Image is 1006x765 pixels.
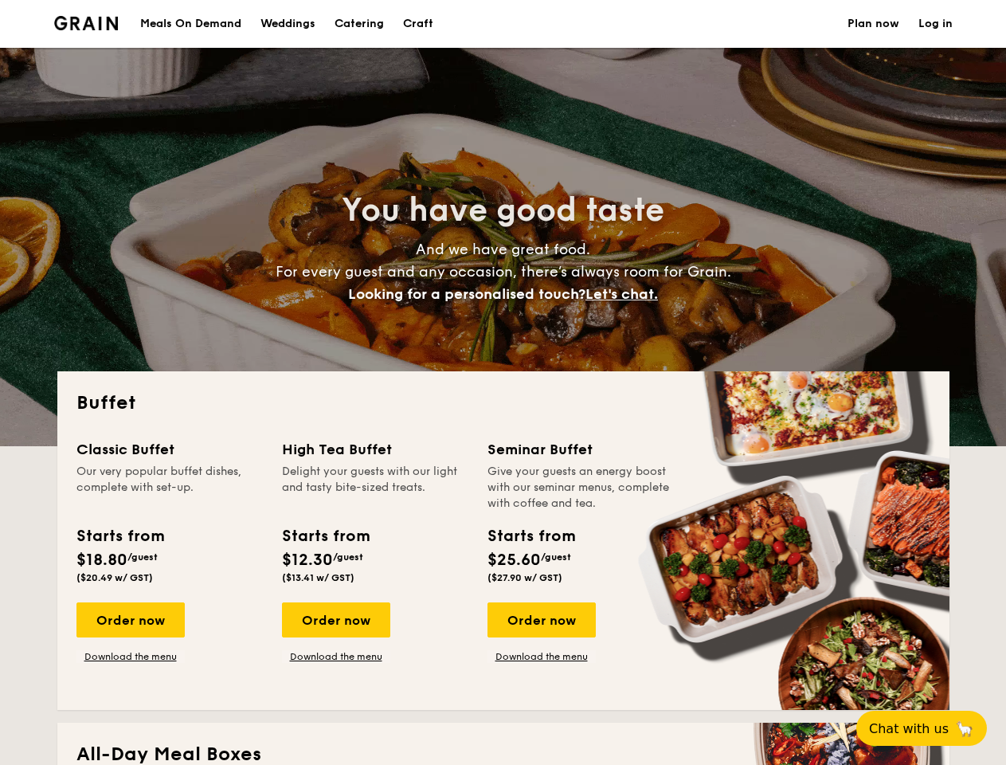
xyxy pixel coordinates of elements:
div: Starts from [487,524,574,548]
span: Let's chat. [585,285,658,303]
a: Download the menu [487,650,596,663]
a: Download the menu [282,650,390,663]
span: ($13.41 w/ GST) [282,572,354,583]
a: Logotype [54,16,119,30]
span: Looking for a personalised touch? [348,285,585,303]
div: Delight your guests with our light and tasty bite-sized treats. [282,464,468,512]
span: $18.80 [76,551,127,570]
div: Starts from [76,524,163,548]
div: High Tea Buffet [282,438,468,461]
img: Grain [54,16,119,30]
span: /guest [127,551,158,563]
div: Order now [282,602,390,637]
span: Chat with us [869,721,949,736]
a: Download the menu [76,650,185,663]
span: ($20.49 w/ GST) [76,572,153,583]
div: Our very popular buffet dishes, complete with set-up. [76,464,263,512]
div: Give your guests an energy boost with our seminar menus, complete with coffee and tea. [487,464,674,512]
div: Classic Buffet [76,438,263,461]
span: And we have great food. For every guest and any occasion, there’s always room for Grain. [276,241,731,303]
div: Order now [76,602,185,637]
h2: Buffet [76,390,930,416]
button: Chat with us🦙 [856,711,987,746]
div: Order now [487,602,596,637]
span: 🦙 [955,720,974,738]
span: ($27.90 w/ GST) [487,572,562,583]
span: $25.60 [487,551,541,570]
span: /guest [541,551,571,563]
span: You have good taste [342,191,664,229]
span: /guest [333,551,363,563]
div: Seminar Buffet [487,438,674,461]
div: Starts from [282,524,369,548]
span: $12.30 [282,551,333,570]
